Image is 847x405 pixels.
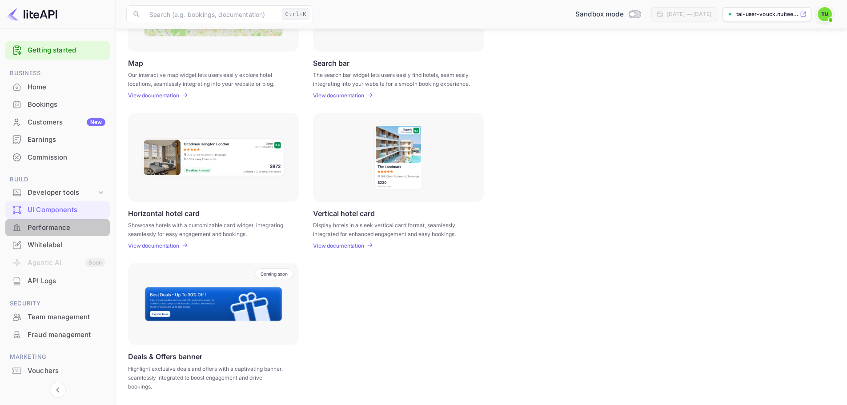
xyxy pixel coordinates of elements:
p: Our interactive map widget lets users easily explore hotel locations, seamlessly integrating into... [128,71,288,87]
div: Vouchers [5,362,110,380]
div: API Logs [5,273,110,290]
div: Fraud management [5,326,110,344]
p: tai-user-vouck.nuitee.... [736,10,798,18]
div: [DATE] — [DATE] [667,10,711,18]
a: Commission [5,149,110,165]
p: Coming soon [261,271,288,277]
img: tai User [818,7,832,21]
div: Fraud management [28,330,105,340]
p: The search bar widget lets users easily find hotels, seamlessly integrating into your website for... [313,71,473,87]
a: Team management [5,309,110,325]
img: Banner Frame [144,286,283,322]
p: Highlight exclusive deals and offers with a captivating banner, seamlessly integrated to boost en... [128,365,288,391]
div: Developer tools [28,188,96,198]
button: Collapse navigation [50,382,66,398]
a: Fraud management [5,326,110,343]
div: Team management [5,309,110,326]
span: Marketing [5,352,110,362]
p: View documentation [313,242,364,249]
span: Build [5,175,110,184]
div: UI Components [28,205,105,215]
a: Getting started [28,45,105,56]
p: View documentation [128,92,179,99]
div: Whitelabel [5,237,110,254]
a: View documentation [313,92,367,99]
a: View documentation [128,92,182,99]
p: Vertical hotel card [313,209,375,217]
a: Performance [5,219,110,236]
p: Deals & Offers banner [128,352,202,361]
div: Getting started [5,41,110,60]
span: Sandbox mode [575,9,624,20]
div: Whitelabel [28,240,105,250]
div: UI Components [5,201,110,219]
p: Showcase hotels with a customizable card widget, integrating seamlessly for easy engagement and b... [128,221,288,237]
div: New [87,118,105,126]
p: Search bar [313,59,349,67]
a: Earnings [5,131,110,148]
a: UI Components [5,201,110,218]
div: Vouchers [28,366,105,376]
div: Bookings [28,100,105,110]
div: Commission [28,152,105,163]
span: Security [5,299,110,309]
div: CustomersNew [5,114,110,131]
p: View documentation [128,242,179,249]
div: Earnings [28,135,105,145]
img: LiteAPI logo [7,7,57,21]
div: Earnings [5,131,110,148]
div: Home [5,79,110,96]
div: Performance [5,219,110,237]
img: Horizontal hotel card Frame [142,138,285,177]
div: Developer tools [5,185,110,200]
div: Commission [5,149,110,166]
div: API Logs [28,276,105,286]
input: Search (e.g. bookings, documentation) [144,5,278,23]
a: API Logs [5,273,110,289]
p: View documentation [313,92,364,99]
p: Display hotels in a sleek vertical card format, seamlessly integrated for enhanced engagement and... [313,221,473,237]
a: Bookings [5,96,110,112]
p: Horizontal hotel card [128,209,200,217]
a: Home [5,79,110,95]
a: CustomersNew [5,114,110,130]
a: View documentation [128,242,182,249]
a: Whitelabel [5,237,110,253]
a: Vouchers [5,362,110,379]
img: Vertical hotel card Frame [374,124,423,191]
a: View documentation [313,242,367,249]
p: Map [128,59,143,67]
div: Performance [28,223,105,233]
div: Ctrl+K [282,8,309,20]
span: Business [5,68,110,78]
div: Customers [28,117,105,128]
div: Home [28,82,105,92]
div: Team management [28,312,105,322]
div: Switch to Production mode [572,9,644,20]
